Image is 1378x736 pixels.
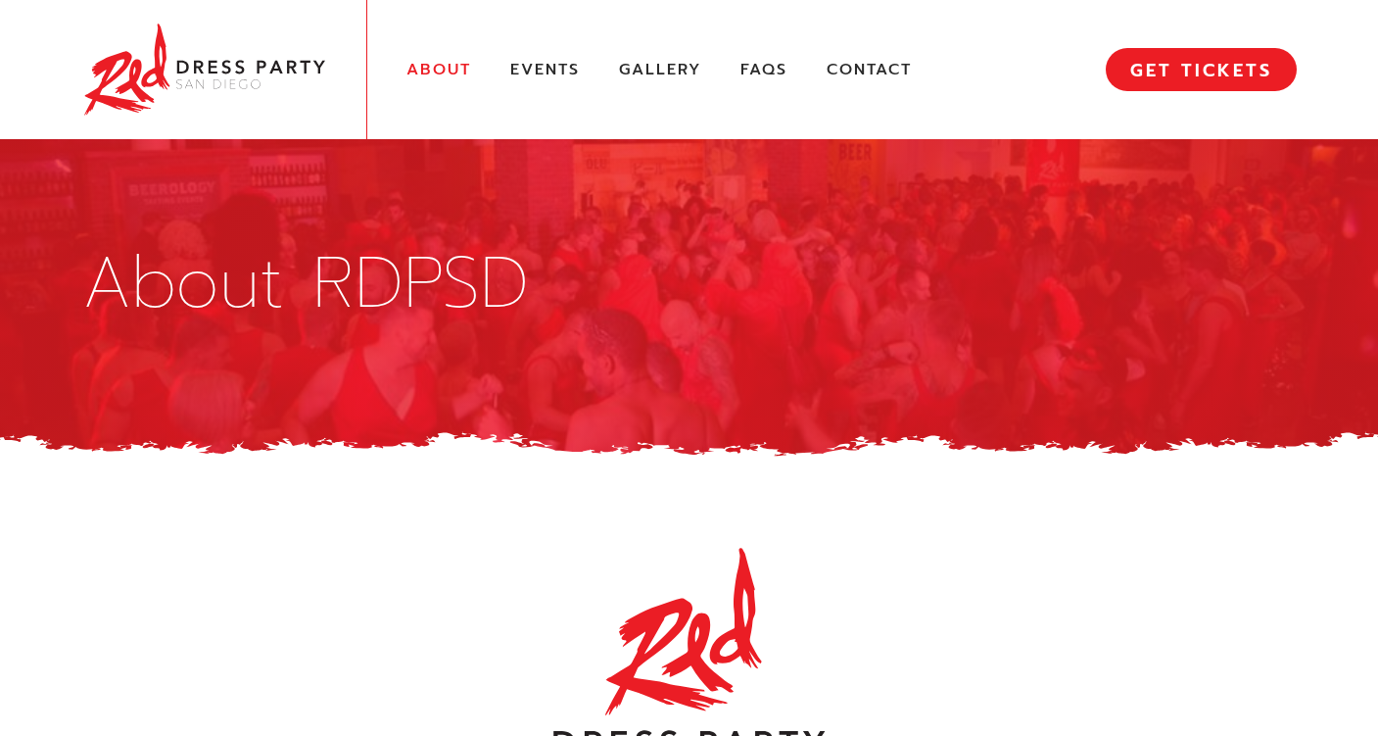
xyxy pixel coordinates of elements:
a: Contact [827,60,912,80]
h1: About RDPSD [82,248,1297,319]
a: FAQs [740,60,787,80]
a: About [406,60,471,80]
a: GET TICKETS [1106,48,1297,91]
img: Red Dress Party San Diego [82,20,327,120]
a: Events [510,60,580,80]
a: Gallery [619,60,701,80]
